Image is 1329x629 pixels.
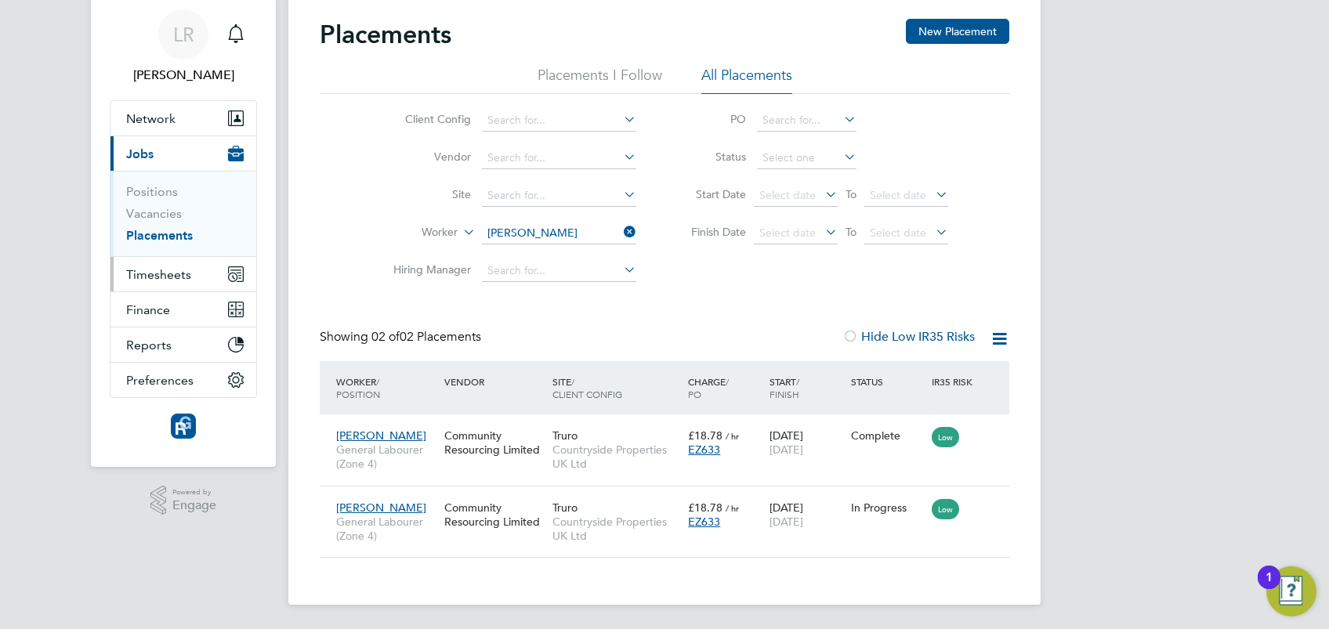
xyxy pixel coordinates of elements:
[110,414,257,439] a: Go to home page
[110,136,256,171] button: Jobs
[173,24,194,45] span: LR
[847,367,929,396] div: Status
[932,499,959,519] span: Low
[368,225,458,240] label: Worker
[675,150,746,164] label: Status
[371,329,481,345] span: 02 Placements
[675,225,746,239] label: Finish Date
[928,367,982,396] div: IR35 Risk
[538,66,662,94] li: Placements I Follow
[172,486,216,499] span: Powered by
[381,187,471,201] label: Site
[126,373,194,388] span: Preferences
[482,110,636,132] input: Search for...
[482,222,636,244] input: Search for...
[1266,577,1273,598] div: 1
[150,486,217,515] a: Powered byEngage
[332,492,1009,505] a: [PERSON_NAME]General Labourer (Zone 4)Community Resourcing LimitedTruroCountryside Properties UK ...
[336,443,436,471] span: General Labourer (Zone 4)
[757,147,856,169] input: Select one
[688,501,722,515] span: £18.78
[126,338,172,352] span: Reports
[172,499,216,512] span: Engage
[841,222,861,242] span: To
[770,375,799,400] span: / Finish
[770,443,803,457] span: [DATE]
[841,184,861,204] span: To
[701,66,792,94] li: All Placements
[842,329,975,345] label: Hide Low IR35 Risks
[336,428,426,443] span: [PERSON_NAME]
[1266,566,1316,616] button: Open Resource Center, 1 new notification
[759,188,816,202] span: Select date
[552,428,578,443] span: Truro
[332,367,440,408] div: Worker
[851,501,925,515] div: In Progress
[726,502,739,514] span: / hr
[757,110,856,132] input: Search for...
[126,111,176,126] span: Network
[688,375,729,400] span: / PO
[336,515,436,543] span: General Labourer (Zone 4)
[688,443,720,457] span: EZ633
[440,367,549,396] div: Vendor
[552,375,622,400] span: / Client Config
[110,171,256,256] div: Jobs
[440,493,549,537] div: Community Resourcing Limited
[320,329,484,345] div: Showing
[870,226,926,240] span: Select date
[110,363,256,397] button: Preferences
[851,428,925,443] div: Complete
[371,329,400,345] span: 02 of
[552,501,578,515] span: Truro
[726,430,739,442] span: / hr
[766,493,847,537] div: [DATE]
[336,375,380,400] span: / Position
[126,267,191,282] span: Timesheets
[770,515,803,529] span: [DATE]
[675,187,746,201] label: Start Date
[110,9,257,85] a: LR[PERSON_NAME]
[549,367,684,408] div: Site
[482,185,636,207] input: Search for...
[110,292,256,327] button: Finance
[482,260,636,282] input: Search for...
[440,421,549,465] div: Community Resourcing Limited
[126,184,178,199] a: Positions
[126,302,170,317] span: Finance
[684,367,766,408] div: Charge
[110,327,256,362] button: Reports
[906,19,1009,44] button: New Placement
[336,501,426,515] span: [PERSON_NAME]
[759,226,816,240] span: Select date
[110,101,256,136] button: Network
[688,515,720,529] span: EZ633
[870,188,926,202] span: Select date
[482,147,636,169] input: Search for...
[171,414,196,439] img: resourcinggroup-logo-retina.png
[110,66,257,85] span: Leanne Rayner
[110,257,256,291] button: Timesheets
[552,443,680,471] span: Countryside Properties UK Ltd
[675,112,746,126] label: PO
[552,515,680,543] span: Countryside Properties UK Ltd
[332,420,1009,433] a: [PERSON_NAME]General Labourer (Zone 4)Community Resourcing LimitedTruroCountryside Properties UK ...
[126,206,182,221] a: Vacancies
[381,262,471,277] label: Hiring Manager
[688,428,722,443] span: £18.78
[766,367,847,408] div: Start
[320,19,451,50] h2: Placements
[126,228,193,243] a: Placements
[932,427,959,447] span: Low
[766,421,847,465] div: [DATE]
[126,146,154,161] span: Jobs
[381,150,471,164] label: Vendor
[381,112,471,126] label: Client Config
